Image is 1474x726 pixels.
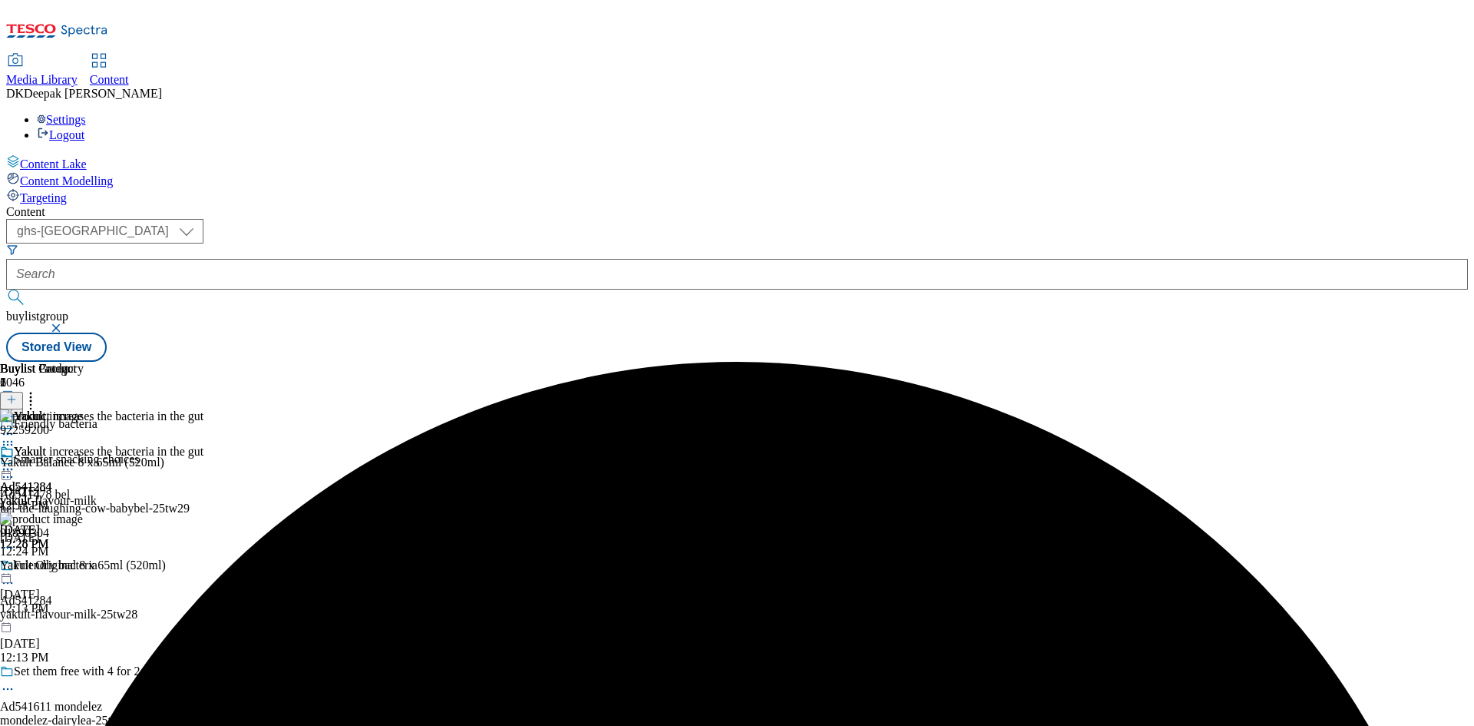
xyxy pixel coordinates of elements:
[6,205,1468,219] div: Content
[6,333,107,362] button: Stored View
[6,154,1468,171] a: Content Lake
[6,87,24,100] span: DK
[6,73,78,86] span: Media Library
[90,73,129,86] span: Content
[6,171,1468,188] a: Content Modelling
[20,174,113,187] span: Content Modelling
[37,113,86,126] a: Settings
[90,55,129,87] a: Content
[20,157,87,171] span: Content Lake
[24,87,162,100] span: Deepak [PERSON_NAME]
[37,128,84,141] a: Logout
[6,259,1468,290] input: Search
[6,188,1468,205] a: Targeting
[6,55,78,87] a: Media Library
[20,191,67,204] span: Targeting
[6,310,68,323] span: buylistgroup
[6,244,18,256] svg: Search Filters
[14,665,198,678] div: Set them free with 4 for 2 on dairylea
